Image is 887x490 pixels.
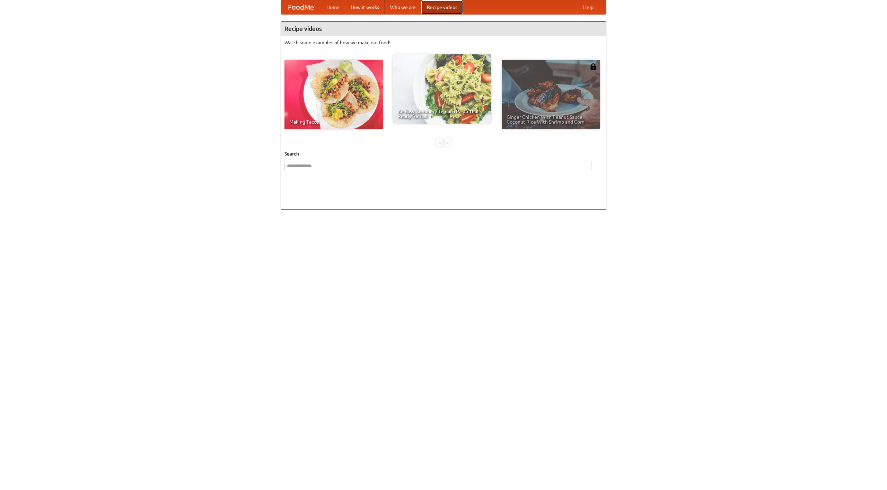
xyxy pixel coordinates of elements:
h4: Recipe videos [281,22,606,36]
a: Recipe videos [421,0,463,14]
a: Making Tacos [284,60,383,129]
span: Making Tacos [289,119,378,124]
a: FoodMe [281,0,321,14]
div: » [445,138,451,147]
div: « [436,138,442,147]
span: An Easy, Summery Tomato Pasta That's Ready for Fall [398,109,486,119]
h5: Search [284,150,603,157]
a: An Easy, Summery Tomato Pasta That's Ready for Fall [393,54,491,124]
a: Home [321,0,345,14]
img: 483408.png [590,63,597,70]
a: Who we are [385,0,421,14]
a: Help [578,0,599,14]
a: How it works [345,0,385,14]
p: Watch some examples of how we make our food! [284,39,603,46]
